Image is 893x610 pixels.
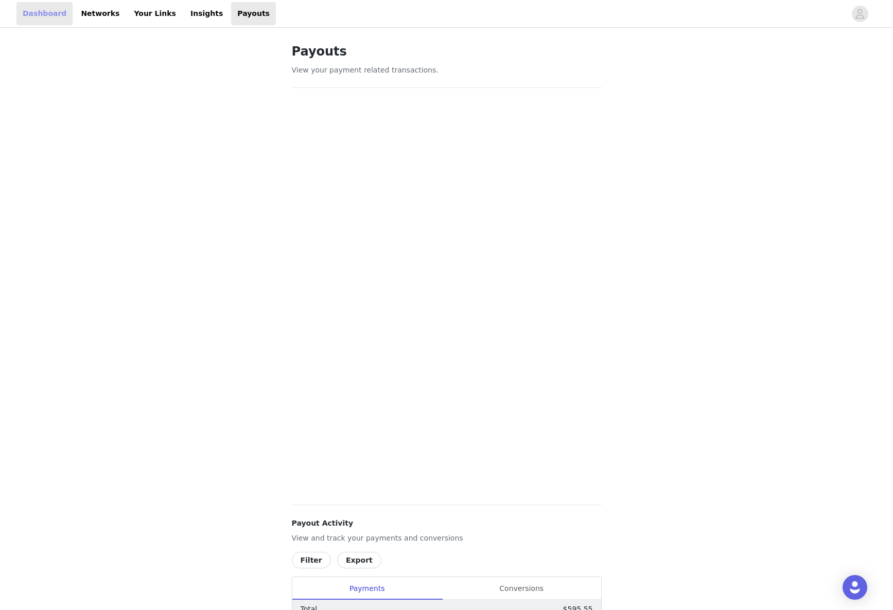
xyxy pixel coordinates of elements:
[292,65,602,76] p: View your payment related transactions.
[184,2,229,25] a: Insights
[128,2,182,25] a: Your Links
[292,42,602,61] h1: Payouts
[75,2,126,25] a: Networks
[292,518,602,529] h4: Payout Activity
[231,2,276,25] a: Payouts
[843,575,867,600] div: Open Intercom Messenger
[442,577,601,600] div: Conversions
[292,577,442,600] div: Payments
[16,2,73,25] a: Dashboard
[292,552,331,568] button: Filter
[337,552,381,568] button: Export
[855,6,865,22] div: avatar
[292,533,602,544] p: View and track your payments and conversions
